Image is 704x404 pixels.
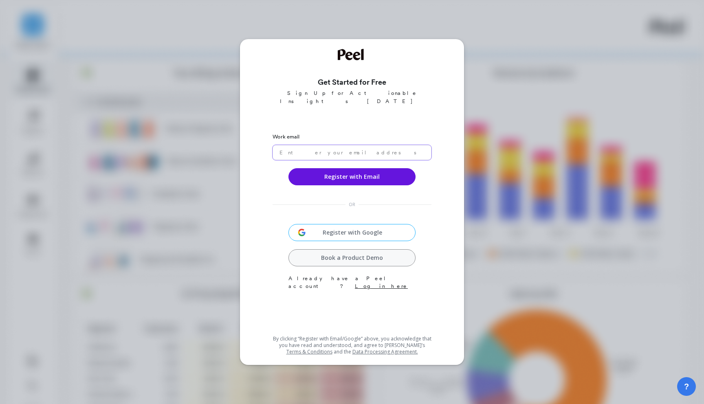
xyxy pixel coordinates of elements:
[273,133,431,141] label: Work email
[288,224,416,241] button: Register with Google
[288,168,416,185] button: Register with Email
[288,249,416,266] a: Book a Product Demo
[288,274,416,290] p: Already have a Peel account?
[352,348,418,355] a: Data Processing Agreement.
[273,77,431,88] h3: Get Started for Free
[286,348,332,355] a: Terms & Conditions
[273,336,431,355] p: By clicking “Register with Email/Google” above, you acknowledge that you have read and understood...
[338,49,366,60] img: Welcome to Peel
[349,202,355,208] span: OR
[308,228,397,237] span: Register with Google
[677,377,696,396] button: ?
[355,283,408,289] a: Log in here
[684,381,689,392] span: ?
[296,226,308,239] img: svg+xml;base64,PHN2ZyB3aWR0aD0iMzIiIGhlaWdodD0iMzIiIHZpZXdCb3g9IjAgMCAzMiAzMiIgZmlsbD0ibm9uZSIgeG...
[273,145,431,160] input: Enter your email address
[273,89,431,105] p: Sign Up for Actionable Insights [DATE]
